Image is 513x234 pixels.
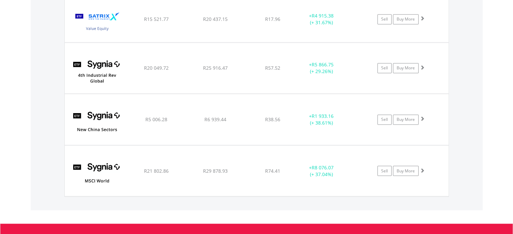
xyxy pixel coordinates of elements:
span: R4 915.38 [312,12,334,19]
img: EQU.ZA.SYGWD.png [68,154,126,194]
span: R6 939.44 [204,116,226,123]
a: Buy More [393,114,419,125]
a: Sell [377,166,392,176]
span: R38.56 [265,116,280,123]
img: EQU.ZA.STXVEQ.png [68,4,126,40]
div: + (+ 31.67%) [296,12,347,26]
a: Sell [377,14,392,24]
a: Sell [377,63,392,73]
span: R29 878.93 [203,167,228,174]
div: + (+ 37.04%) [296,164,347,177]
span: R25 916.47 [203,65,228,71]
img: EQU.ZA.SYG4IR.png [68,51,126,92]
div: + (+ 29.26%) [296,61,347,75]
a: Sell [377,114,392,125]
span: R5 866.75 [312,61,334,68]
img: EQU.ZA.SYGCN.png [68,102,126,143]
span: R5 006.28 [145,116,167,123]
span: R1 933.16 [312,113,334,119]
span: R21 802.86 [144,167,169,174]
span: R15 521.77 [144,16,169,22]
span: R17.96 [265,16,280,22]
span: R20 049.72 [144,65,169,71]
span: R57.52 [265,65,280,71]
span: R20 437.15 [203,16,228,22]
span: R74.41 [265,167,280,174]
a: Buy More [393,166,419,176]
div: + (+ 38.61%) [296,113,347,126]
a: Buy More [393,63,419,73]
span: R8 076.07 [312,164,334,170]
a: Buy More [393,14,419,24]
